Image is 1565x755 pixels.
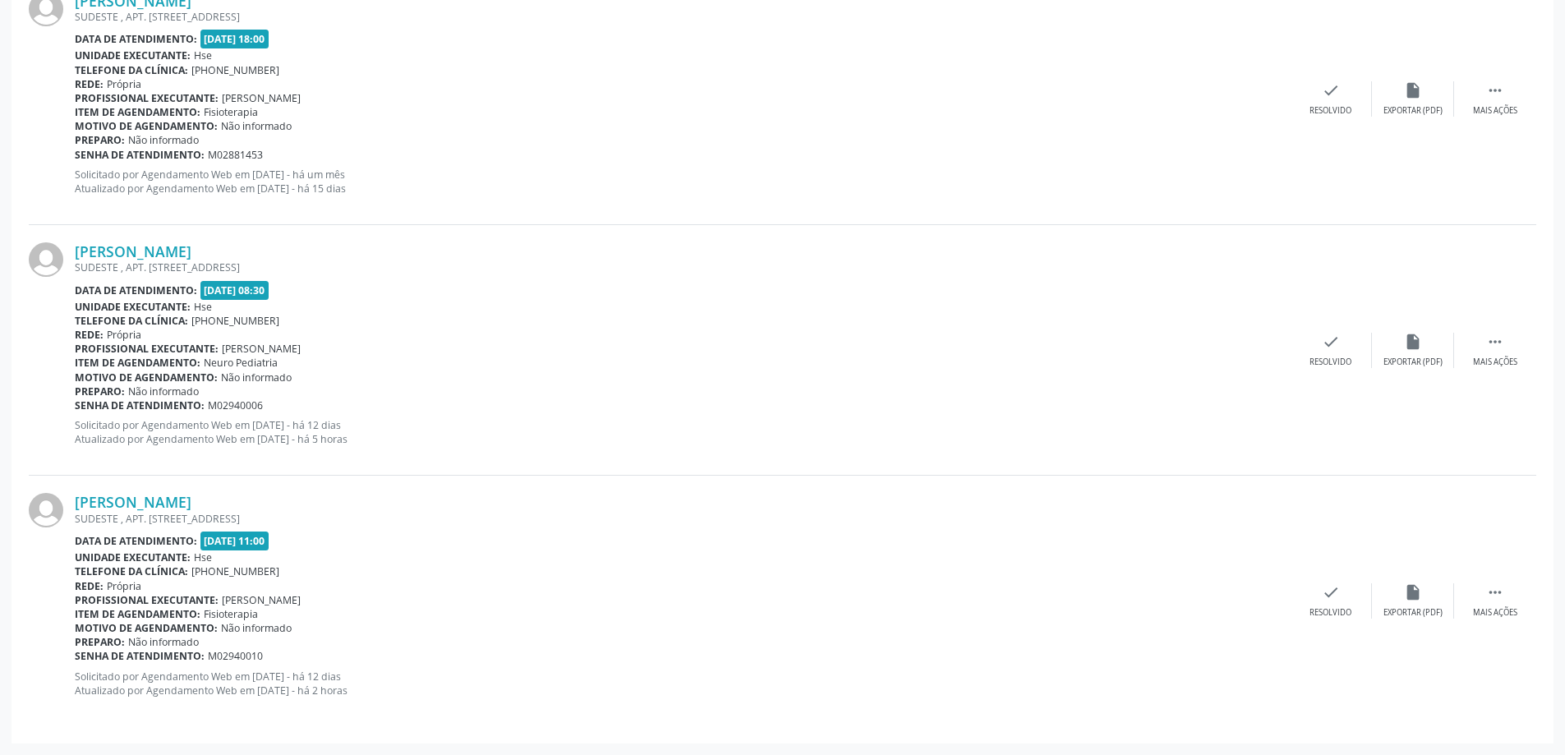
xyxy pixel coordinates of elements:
[221,119,292,133] span: Não informado
[222,91,301,105] span: [PERSON_NAME]
[204,105,258,119] span: Fisioterapia
[75,77,104,91] b: Rede:
[75,649,205,663] b: Senha de atendimento:
[204,356,278,370] span: Neuro Pediatria
[75,105,200,119] b: Item de agendamento:
[194,300,212,314] span: Hse
[75,493,191,511] a: [PERSON_NAME]
[75,300,191,314] b: Unidade executante:
[194,48,212,62] span: Hse
[1310,607,1351,619] div: Resolvido
[1383,105,1443,117] div: Exportar (PDF)
[75,260,1290,274] div: SUDESTE , APT. [STREET_ADDRESS]
[194,550,212,564] span: Hse
[128,384,199,398] span: Não informado
[221,621,292,635] span: Não informado
[222,342,301,356] span: [PERSON_NAME]
[75,607,200,621] b: Item de agendamento:
[75,635,125,649] b: Preparo:
[128,635,199,649] span: Não informado
[75,119,218,133] b: Motivo de agendamento:
[200,281,269,300] span: [DATE] 08:30
[128,133,199,147] span: Não informado
[75,398,205,412] b: Senha de atendimento:
[75,91,219,105] b: Profissional executante:
[107,579,141,593] span: Própria
[204,607,258,621] span: Fisioterapia
[1310,105,1351,117] div: Resolvido
[191,564,279,578] span: [PHONE_NUMBER]
[75,371,218,384] b: Motivo de agendamento:
[75,63,188,77] b: Telefone da clínica:
[1322,81,1340,99] i: check
[191,63,279,77] span: [PHONE_NUMBER]
[1486,81,1504,99] i: 
[75,283,197,297] b: Data de atendimento:
[1486,583,1504,601] i: 
[1383,607,1443,619] div: Exportar (PDF)
[1322,333,1340,351] i: check
[1383,357,1443,368] div: Exportar (PDF)
[75,384,125,398] b: Preparo:
[1473,105,1517,117] div: Mais ações
[75,242,191,260] a: [PERSON_NAME]
[1310,357,1351,368] div: Resolvido
[208,148,263,162] span: M02881453
[75,593,219,607] b: Profissional executante:
[1473,357,1517,368] div: Mais ações
[75,418,1290,446] p: Solicitado por Agendamento Web em [DATE] - há 12 dias Atualizado por Agendamento Web em [DATE] - ...
[75,133,125,147] b: Preparo:
[75,512,1290,526] div: SUDESTE , APT. [STREET_ADDRESS]
[75,314,188,328] b: Telefone da clínica:
[75,168,1290,196] p: Solicitado por Agendamento Web em [DATE] - há um mês Atualizado por Agendamento Web em [DATE] - h...
[1404,81,1422,99] i: insert_drive_file
[75,564,188,578] b: Telefone da clínica:
[75,342,219,356] b: Profissional executante:
[200,30,269,48] span: [DATE] 18:00
[221,371,292,384] span: Não informado
[1322,583,1340,601] i: check
[29,242,63,277] img: img
[75,328,104,342] b: Rede:
[75,148,205,162] b: Senha de atendimento:
[1473,607,1517,619] div: Mais ações
[75,10,1290,24] div: SUDESTE , APT. [STREET_ADDRESS]
[1486,333,1504,351] i: 
[75,48,191,62] b: Unidade executante:
[191,314,279,328] span: [PHONE_NUMBER]
[75,534,197,548] b: Data de atendimento:
[107,77,141,91] span: Própria
[200,532,269,550] span: [DATE] 11:00
[75,579,104,593] b: Rede:
[75,356,200,370] b: Item de agendamento:
[1404,583,1422,601] i: insert_drive_file
[75,621,218,635] b: Motivo de agendamento:
[75,550,191,564] b: Unidade executante:
[222,593,301,607] span: [PERSON_NAME]
[75,670,1290,697] p: Solicitado por Agendamento Web em [DATE] - há 12 dias Atualizado por Agendamento Web em [DATE] - ...
[107,328,141,342] span: Própria
[208,649,263,663] span: M02940010
[1404,333,1422,351] i: insert_drive_file
[29,493,63,527] img: img
[208,398,263,412] span: M02940006
[75,32,197,46] b: Data de atendimento:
